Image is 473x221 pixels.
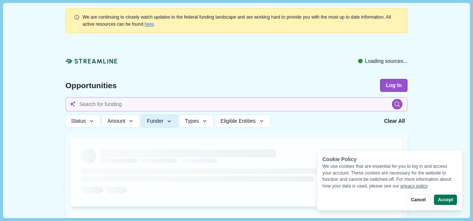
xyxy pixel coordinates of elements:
button: Types [179,115,213,128]
button: Eligible Entities [215,115,270,128]
span: Status [71,118,86,124]
span: Opportunities [65,81,117,89]
span: Eligible Entities [221,118,256,124]
span: Cookie Policy [322,156,357,162]
span: Loading sources... [365,57,408,65]
span: We are continuing to closely watch updates to the federal funding landscape and are working hard ... [83,15,391,26]
button: Accept [434,195,457,205]
button: Amount [102,115,140,128]
button: Funder [141,115,178,128]
button: Clear All [382,115,408,128]
button: Status [65,115,100,128]
button: Log In [380,79,408,92]
div: We use cookies that are essential for you to log in and access your account. These cookies are ne... [322,163,457,189]
div: . [83,14,399,28]
span: Types [185,118,199,124]
a: privacy policy [400,183,428,189]
a: here [145,22,154,27]
input: Search for funding [65,97,408,112]
button: Cancel [406,195,430,205]
span: Funder [147,118,163,124]
span: Amount [107,118,125,124]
